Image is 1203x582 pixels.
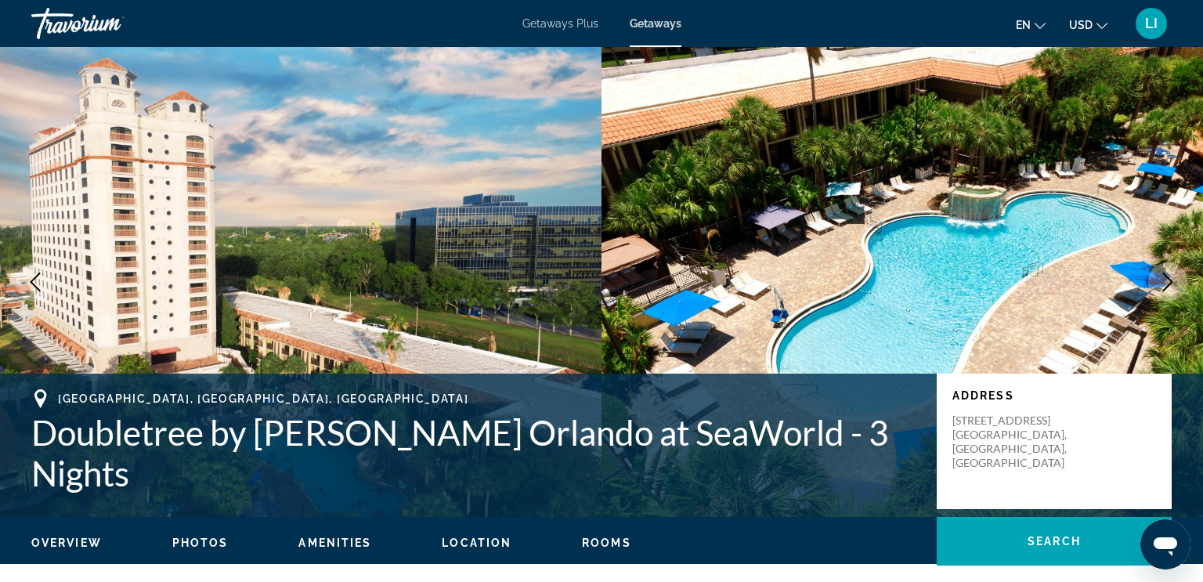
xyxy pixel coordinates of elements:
button: Next image [1148,262,1187,302]
span: Rooms [582,537,631,549]
iframe: Button to launch messaging window [1140,519,1190,569]
span: Amenities [298,537,371,549]
button: Location [442,536,511,550]
span: Search [1028,535,1081,548]
button: User Menu [1131,7,1172,40]
span: Overview [31,537,102,549]
span: en [1016,19,1031,31]
span: LI [1145,16,1158,31]
span: USD [1069,19,1093,31]
a: Getaways Plus [522,17,598,30]
button: Rooms [582,536,631,550]
p: [STREET_ADDRESS] [GEOGRAPHIC_DATA], [GEOGRAPHIC_DATA], [GEOGRAPHIC_DATA] [952,414,1078,470]
button: Search [937,517,1172,566]
a: Travorium [31,3,188,44]
span: [GEOGRAPHIC_DATA], [GEOGRAPHIC_DATA], [GEOGRAPHIC_DATA] [58,392,468,405]
button: Change currency [1069,13,1107,36]
span: Photos [172,537,229,549]
a: Getaways [630,17,681,30]
h1: Doubletree by [PERSON_NAME] Orlando at SeaWorld - 3 Nights [31,412,921,493]
button: Photos [172,536,229,550]
p: Address [952,389,1156,402]
button: Amenities [298,536,371,550]
span: Location [442,537,511,549]
button: Change language [1016,13,1046,36]
button: Previous image [16,262,55,302]
button: Overview [31,536,102,550]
